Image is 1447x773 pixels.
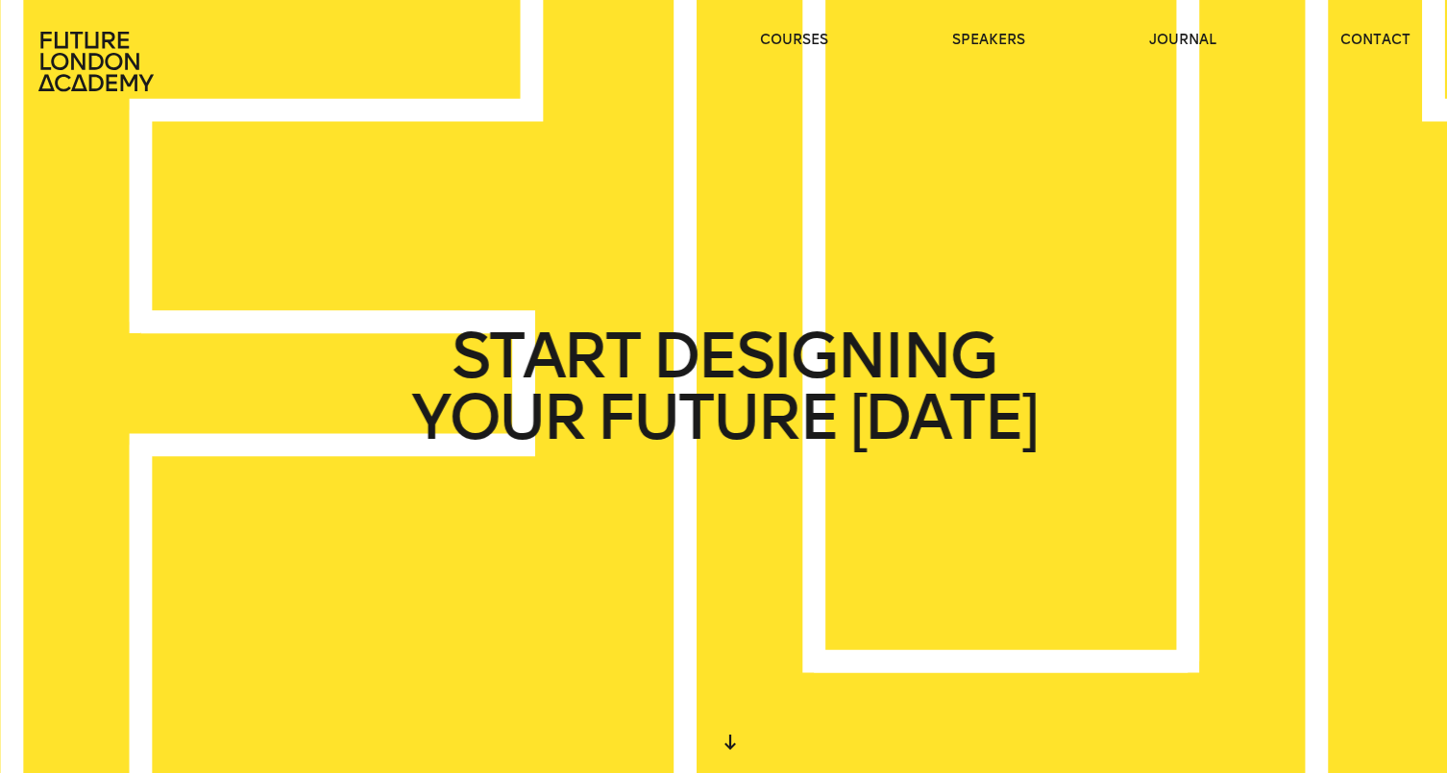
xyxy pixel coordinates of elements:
a: journal [1149,31,1216,50]
a: contact [1340,31,1410,50]
a: courses [760,31,828,50]
span: DESIGNING [652,326,995,387]
span: [DATE] [849,387,1036,448]
span: FUTURE [597,387,837,448]
span: YOUR [411,387,584,448]
span: START [452,326,640,387]
a: speakers [952,31,1025,50]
